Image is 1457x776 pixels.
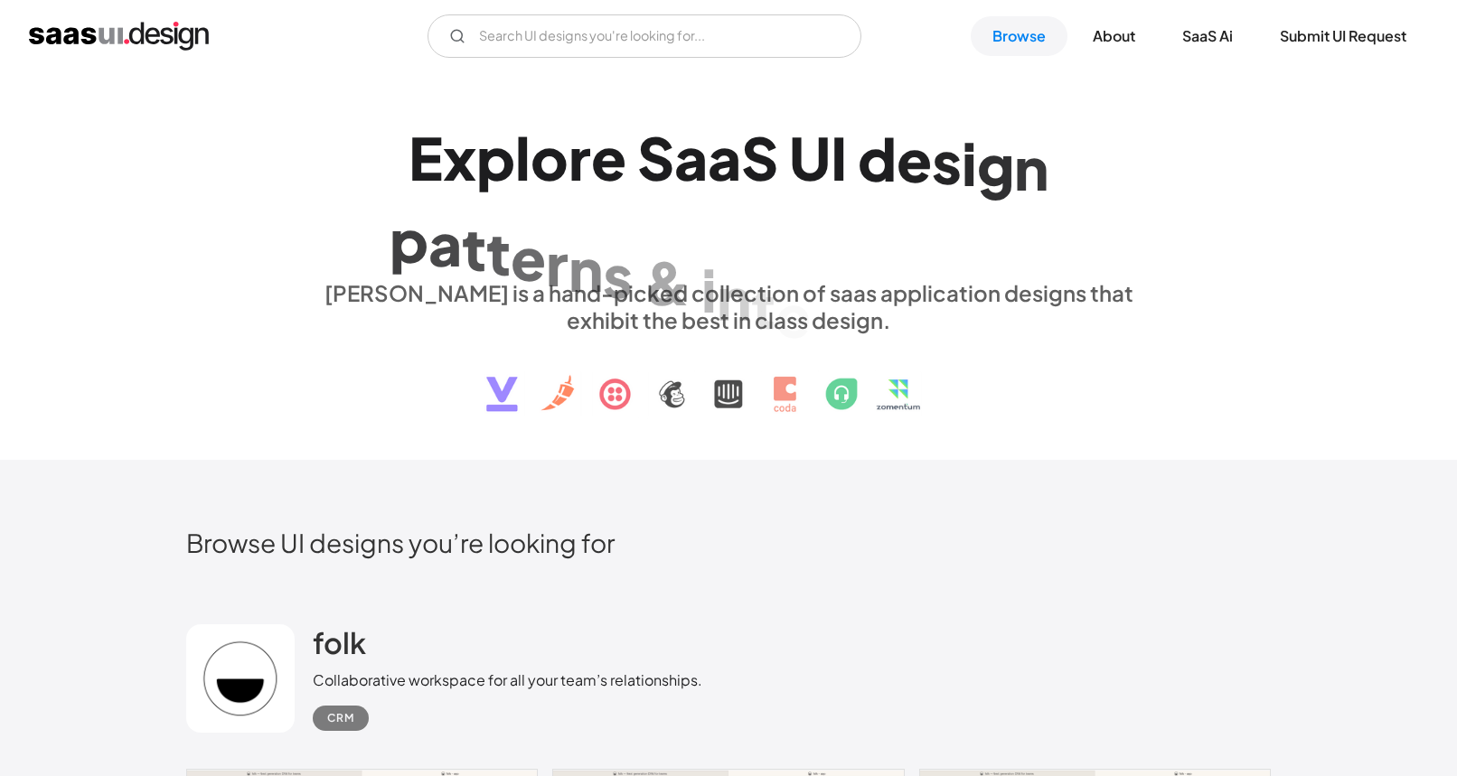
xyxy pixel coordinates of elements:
div: a [428,209,462,278]
div: S [637,123,674,192]
h2: folk [313,624,366,660]
a: About [1071,16,1157,56]
div: t [462,213,486,283]
div: e [511,223,546,293]
div: p [390,205,428,275]
div: n [1014,133,1048,202]
a: Browse [971,16,1067,56]
div: [PERSON_NAME] is a hand-picked collection of saas application designs that exhibit the best in cl... [313,279,1144,333]
div: a [708,123,741,192]
div: & [644,248,691,317]
div: e [591,123,626,192]
a: SaaS Ai [1161,16,1255,56]
div: r [569,123,591,192]
div: e [897,124,932,193]
form: Email Form [428,14,861,58]
div: n [717,263,751,332]
div: I [831,123,847,192]
div: Collaborative workspace for all your team’s relationships. [313,669,702,691]
div: a [674,123,708,192]
div: g [977,130,1014,200]
div: s [603,241,633,311]
div: l [515,123,531,192]
div: x [443,123,476,192]
div: d [858,123,897,192]
div: E [409,123,443,192]
div: n [569,235,603,304]
input: Search UI designs you're looking for... [428,14,861,58]
a: folk [313,624,366,669]
div: t [751,271,775,341]
div: U [789,123,831,192]
div: o [531,123,569,192]
a: Submit UI Request [1258,16,1428,56]
div: i [962,127,977,197]
div: r [546,229,569,298]
img: text, icon, saas logo [455,333,1002,427]
div: CRM [327,707,354,729]
h1: Explore SaaS UI design patterns & interactions. [313,123,1144,262]
a: home [29,22,209,51]
div: i [701,256,717,325]
div: e [775,280,811,350]
div: s [932,126,962,195]
div: t [486,218,511,287]
div: p [476,123,515,192]
h2: Browse UI designs you’re looking for [186,527,1271,558]
div: S [741,123,778,192]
